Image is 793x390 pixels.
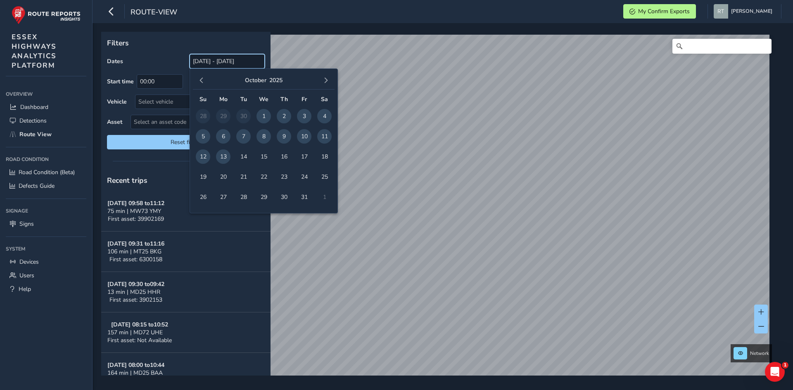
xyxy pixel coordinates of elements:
[107,361,164,369] strong: [DATE] 08:00 to 10:44
[19,220,34,228] span: Signs
[236,129,251,144] span: 7
[107,118,122,126] label: Asset
[297,170,311,184] span: 24
[20,103,48,111] span: Dashboard
[269,76,283,84] button: 2025
[6,100,86,114] a: Dashboard
[104,35,769,385] canvas: Map
[6,243,86,255] div: System
[19,258,39,266] span: Devices
[107,207,161,215] span: 75 min | MW73 YMY
[19,272,34,279] span: Users
[236,170,251,184] span: 21
[277,129,291,144] span: 9
[107,175,147,185] span: Recent trips
[131,115,251,129] span: Select an asset code
[256,149,271,164] span: 15
[6,88,86,100] div: Overview
[765,362,785,382] iframe: Intercom live chat
[19,168,75,176] span: Road Condition (Beta)
[240,95,247,103] span: Tu
[101,232,271,272] button: [DATE] 09:31 to11:16106 min | MT25 BKGFirst asset: 6300158
[101,312,271,353] button: [DATE] 08:15 to10:52157 min | MD72 UHEFirst asset: Not Available
[107,248,161,255] span: 106 min | MT25 BKG
[196,149,210,164] span: 12
[109,296,162,304] span: First asset: 3902153
[19,182,55,190] span: Defects Guide
[6,179,86,193] a: Defects Guide
[750,350,769,357] span: Network
[111,321,168,329] strong: [DATE] 08:15 to 10:52
[782,362,788,369] span: 1
[107,38,265,48] p: Filters
[297,129,311,144] span: 10
[107,78,134,85] label: Start time
[321,95,328,103] span: Sa
[297,109,311,123] span: 3
[714,4,728,19] img: diamond-layout
[280,95,288,103] span: Th
[6,114,86,128] a: Detections
[113,138,259,146] span: Reset filters
[196,129,210,144] span: 5
[19,117,47,125] span: Detections
[199,95,207,103] span: Su
[6,165,86,179] a: Road Condition (Beta)
[6,205,86,217] div: Signage
[623,4,696,19] button: My Confirm Exports
[109,255,162,263] span: First asset: 6300158
[196,190,210,204] span: 26
[317,109,332,123] span: 4
[672,39,772,54] input: Search
[277,109,291,123] span: 2
[245,76,266,84] button: October
[107,98,127,106] label: Vehicle
[6,217,86,231] a: Signs
[317,149,332,164] span: 18
[131,7,177,19] span: route-view
[277,149,291,164] span: 16
[302,95,307,103] span: Fr
[107,57,123,65] label: Dates
[6,128,86,141] a: Route View
[256,190,271,204] span: 29
[317,170,332,184] span: 25
[6,255,86,269] a: Devices
[12,32,57,70] span: ESSEX HIGHWAYS ANALYTICS PLATFORM
[107,240,164,248] strong: [DATE] 09:31 to 11:16
[259,95,268,103] span: We
[216,170,230,184] span: 20
[196,170,210,184] span: 19
[6,153,86,165] div: Road Condition
[19,285,31,293] span: Help
[297,149,311,164] span: 17
[101,272,271,312] button: [DATE] 09:30 to09:4213 min | MD25 HHRFirst asset: 3902153
[216,149,230,164] span: 13
[107,288,160,296] span: 13 min | MD25 HHR
[714,4,775,19] button: [PERSON_NAME]
[101,191,271,232] button: [DATE] 09:58 to11:1275 min | MW73 YMYFirst asset: 39902169
[6,269,86,282] a: Users
[297,190,311,204] span: 31
[638,7,690,15] span: My Confirm Exports
[277,170,291,184] span: 23
[135,95,251,109] div: Select vehicle
[277,190,291,204] span: 30
[108,215,164,223] span: First asset: 39902169
[216,190,230,204] span: 27
[317,129,332,144] span: 11
[12,6,81,24] img: rr logo
[236,149,251,164] span: 14
[19,130,52,138] span: Route View
[219,95,228,103] span: Mo
[256,109,271,123] span: 1
[107,199,164,207] strong: [DATE] 09:58 to 11:12
[236,190,251,204] span: 28
[731,4,772,19] span: [PERSON_NAME]
[107,329,163,336] span: 157 min | MD72 UHE
[107,280,164,288] strong: [DATE] 09:30 to 09:42
[6,282,86,296] a: Help
[107,135,265,149] button: Reset filters
[107,336,172,344] span: First asset: Not Available
[256,170,271,184] span: 22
